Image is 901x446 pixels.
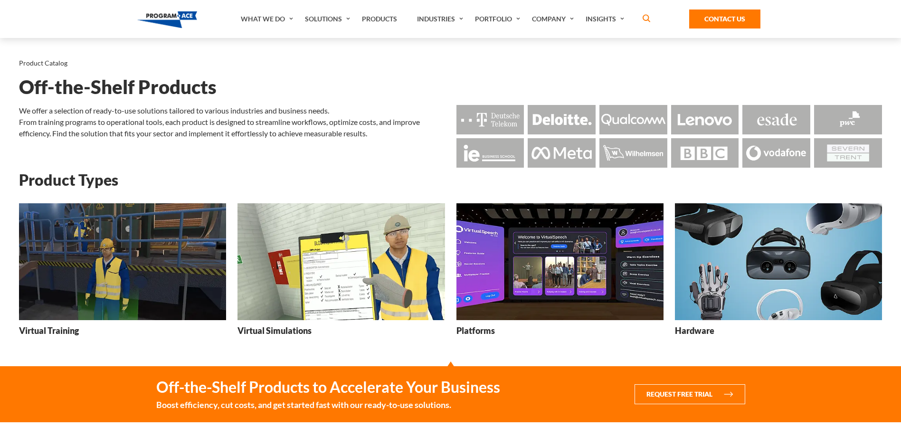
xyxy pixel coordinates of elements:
p: From training programs to operational tools, each product is designed to streamline workflows, op... [19,116,445,139]
a: Virtual Simulations [237,203,445,343]
img: Logo - Pwc [814,105,882,134]
a: Virtual Training [19,203,226,343]
img: Logo - Meta [528,138,596,168]
img: Logo - Ie Business School [456,138,524,168]
li: Product Catalog [19,57,67,69]
img: Virtual Simulations [237,203,445,320]
img: Logo - Vodafone [742,138,810,168]
small: Boost efficiency, cut costs, and get started fast with our ready-to-use solutions. [156,399,500,411]
h3: Virtual Training [19,325,79,337]
h1: Off-the-Shelf Products [19,79,882,95]
img: Logo - BBC [671,138,739,168]
h3: Platforms [456,325,495,337]
nav: breadcrumb [19,57,882,69]
img: Hardware [675,203,882,320]
img: Platforms [456,203,664,320]
strong: Off-the-Shelf Products to Accelerate Your Business [156,378,500,397]
img: Logo - Deutsche Telekom [456,105,524,134]
h3: Virtual Simulations [237,325,312,337]
p: We offer a selection of ready-to-use solutions tailored to various industries and business needs. [19,105,445,116]
img: Program-Ace [137,11,198,28]
a: Contact Us [689,9,760,28]
img: Logo - Lenovo [671,105,739,134]
img: Logo - Wilhemsen [599,138,667,168]
a: Hardware [675,203,882,343]
img: Logo - Esade [742,105,810,134]
a: Platforms [456,203,664,343]
button: Request Free Trial [635,384,745,404]
h3: Hardware [675,325,714,337]
img: Logo - Seven Trent [814,138,882,168]
img: Virtual Training [19,203,226,320]
img: Logo - Qualcomm [599,105,667,134]
h2: Product Types [19,171,882,188]
img: Logo - Deloitte [528,105,596,134]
